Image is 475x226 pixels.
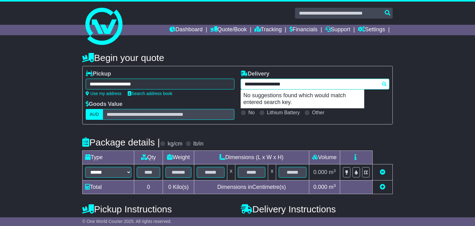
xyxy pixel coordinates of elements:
[86,101,122,108] label: Goods Value
[380,169,385,175] a: Remove this item
[333,168,336,173] sup: 3
[86,71,111,77] label: Pickup
[168,141,182,147] label: kg/cm
[83,180,134,194] td: Total
[134,180,163,194] td: 0
[329,184,336,190] span: m
[241,79,389,89] typeahead: Please provide city
[329,169,336,175] span: m
[128,91,172,96] a: Search address book
[82,219,172,224] span: © One World Courier 2025. All rights reserved.
[193,141,203,147] label: lb/in
[289,25,318,35] a: Financials
[248,110,255,115] label: No
[325,25,350,35] a: Support
[313,184,327,190] span: 0.000
[82,53,393,63] h4: Begin your quote
[86,109,103,120] label: AUD
[267,110,300,115] label: Lithium Battery
[194,151,309,164] td: Dimensions (L x W x H)
[169,25,203,35] a: Dashboard
[255,25,282,35] a: Tracking
[312,110,324,115] label: Other
[358,25,385,35] a: Settings
[380,184,385,190] a: Add new item
[134,151,163,164] td: Qty
[210,25,247,35] a: Quote/Book
[241,204,393,214] h4: Delivery Instructions
[313,169,327,175] span: 0.000
[333,183,336,188] sup: 3
[86,91,122,96] a: Use my address
[241,71,269,77] label: Delivery
[163,151,194,164] td: Weight
[82,137,160,147] h4: Package details |
[227,164,235,180] td: x
[163,180,194,194] td: Kilo(s)
[194,180,309,194] td: Dimensions in Centimetre(s)
[309,151,340,164] td: Volume
[168,184,171,190] span: 0
[241,90,364,108] p: No suggestions found which would match entered search key.
[83,151,134,164] td: Type
[82,204,234,214] h4: Pickup Instructions
[268,164,276,180] td: x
